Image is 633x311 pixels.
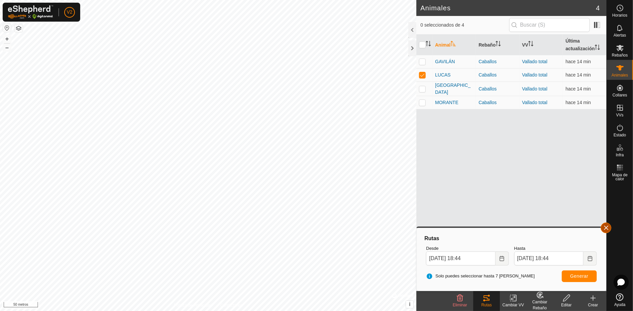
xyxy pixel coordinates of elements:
font: LUCAS [435,72,451,78]
a: Ayuda [607,291,633,309]
font: Contáctanos [220,303,243,308]
button: Elija fecha [496,251,509,265]
a: Vallado total [522,72,547,78]
font: + [5,35,9,42]
font: Eliminar [453,303,467,307]
p-sorticon: Activar para ordenar [528,42,533,47]
font: Infra [616,153,624,157]
button: Restablecer mapa [3,24,11,32]
font: Rebaños [612,53,628,58]
font: 0 seleccionados de 4 [420,22,464,28]
font: hace 14 min [565,86,591,91]
font: Solo puedes seleccionar hasta 7 [PERSON_NAME] [435,273,534,278]
button: i [406,301,413,308]
font: Caballos [479,86,497,91]
p-sorticon: Activar para ordenar [595,46,600,51]
font: Alertas [614,33,626,38]
font: Animal [435,42,451,48]
font: VVs [616,113,623,117]
font: hace 14 min [565,59,591,64]
font: Editar [561,303,571,307]
button: Elija fecha [583,251,597,265]
font: Animales [420,4,451,12]
font: Política de Privacidad [174,303,212,308]
font: Mapa de calor [612,173,628,181]
a: Política de Privacidad [174,302,212,308]
button: Capas del Mapa [15,24,23,32]
font: Crear [588,303,598,307]
font: hace 14 min [565,100,591,105]
span: 20 de agosto de 2025, 18:30 [565,100,591,105]
font: Caballos [479,59,497,64]
font: – [5,44,9,51]
a: Vallado total [522,59,547,64]
font: Animales [612,73,628,78]
button: – [3,44,11,52]
font: Hasta [514,246,526,251]
font: MORANTE [435,100,458,105]
font: Última actualización [565,38,595,51]
font: VV [522,42,528,48]
font: Caballos [479,100,497,105]
font: Cambiar Rebaño [532,300,547,310]
font: Rebaño [479,42,496,48]
font: i [409,301,410,307]
a: Vallado total [522,100,547,105]
span: 20 de agosto de 2025, 18:30 [565,59,591,64]
font: Ayuda [614,302,626,307]
p-sorticon: Activar para ordenar [426,42,431,47]
font: 4 [596,4,600,12]
font: Caballos [479,72,497,78]
a: Contáctanos [220,302,243,308]
font: Generar [570,273,588,279]
font: Rutas [481,303,492,307]
font: GAVILÁN [435,59,455,64]
input: Buscar (S) [509,18,590,32]
button: Generar [562,270,597,282]
font: [GEOGRAPHIC_DATA] [435,82,471,95]
span: 20 de agosto de 2025, 18:30 [565,72,591,78]
font: Desde [426,246,439,251]
img: Logotipo de Gallagher [8,5,53,19]
p-sorticon: Activar para ordenar [451,42,456,47]
font: hace 14 min [565,72,591,78]
font: Horarios [612,13,627,18]
font: V2 [67,9,72,15]
p-sorticon: Activar para ordenar [496,42,501,47]
span: 20 de agosto de 2025, 18:30 [565,86,591,91]
font: Rutas [424,235,439,241]
font: Estado [614,133,626,137]
font: Collares [612,93,627,97]
a: Vallado total [522,86,547,91]
font: Cambiar VV [503,303,524,307]
button: + [3,35,11,43]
